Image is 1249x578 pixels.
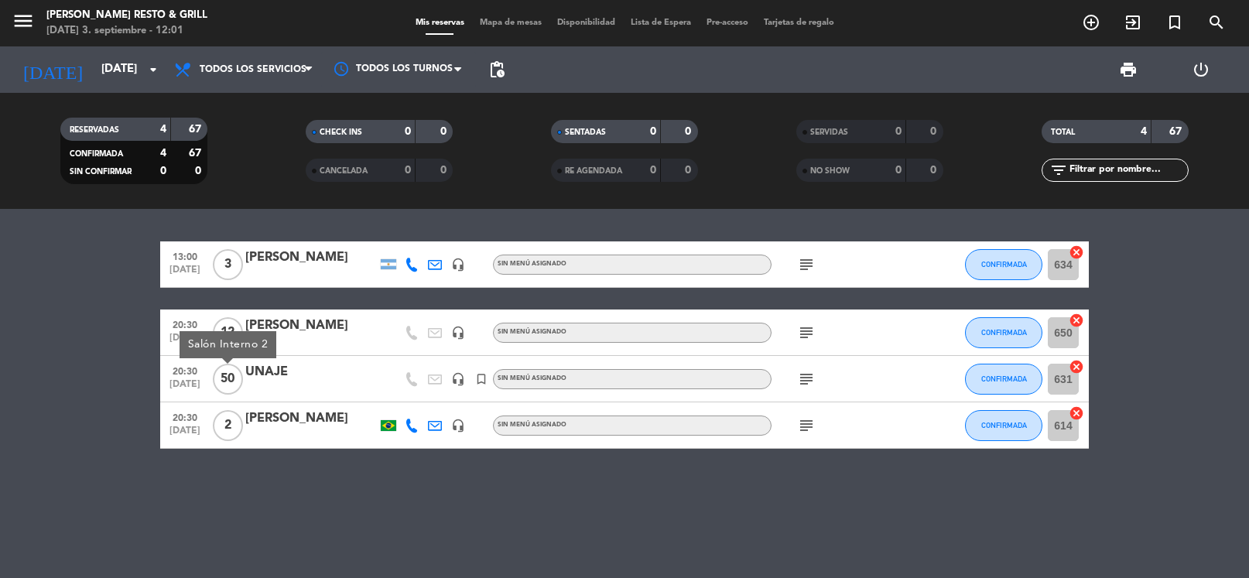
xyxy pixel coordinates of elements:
[408,19,472,27] span: Mis reservas
[451,419,465,433] i: headset_mic
[160,148,166,159] strong: 4
[797,255,816,274] i: subject
[699,19,756,27] span: Pre-acceso
[498,329,566,335] span: Sin menú asignado
[685,126,694,137] strong: 0
[46,8,207,23] div: [PERSON_NAME] Resto & Grill
[623,19,699,27] span: Lista de Espera
[1165,46,1237,93] div: LOG OUT
[440,126,450,137] strong: 0
[189,148,204,159] strong: 67
[70,126,119,134] span: RESERVADAS
[895,165,902,176] strong: 0
[930,126,939,137] strong: 0
[965,410,1042,441] button: CONFIRMADA
[70,168,132,176] span: SIN CONFIRMAR
[1124,13,1142,32] i: exit_to_app
[1192,60,1210,79] i: power_settings_new
[213,317,243,348] span: 12
[797,323,816,342] i: subject
[245,316,377,336] div: [PERSON_NAME]
[440,165,450,176] strong: 0
[1051,128,1075,136] span: TOTAL
[1049,161,1068,180] i: filter_list
[245,248,377,268] div: [PERSON_NAME]
[12,53,94,87] i: [DATE]
[166,379,204,397] span: [DATE]
[965,249,1042,280] button: CONFIRMADA
[320,128,362,136] span: CHECK INS
[498,422,566,428] span: Sin menú asignado
[213,249,243,280] span: 3
[1169,126,1185,137] strong: 67
[166,315,204,333] span: 20:30
[213,410,243,441] span: 2
[144,60,163,79] i: arrow_drop_down
[451,326,465,340] i: headset_mic
[166,361,204,379] span: 20:30
[405,165,411,176] strong: 0
[685,165,694,176] strong: 0
[1069,245,1084,260] i: cancel
[498,261,566,267] span: Sin menú asignado
[166,408,204,426] span: 20:30
[166,247,204,265] span: 13:00
[200,64,306,75] span: Todos los servicios
[166,265,204,282] span: [DATE]
[498,375,566,381] span: Sin menú asignado
[195,166,204,176] strong: 0
[1207,13,1226,32] i: search
[930,165,939,176] strong: 0
[797,416,816,435] i: subject
[451,372,465,386] i: headset_mic
[189,124,204,135] strong: 67
[160,166,166,176] strong: 0
[981,328,1027,337] span: CONFIRMADA
[549,19,623,27] span: Disponibilidad
[1141,126,1147,137] strong: 4
[160,124,166,135] strong: 4
[1082,13,1100,32] i: add_circle_outline
[166,426,204,443] span: [DATE]
[797,370,816,388] i: subject
[650,126,656,137] strong: 0
[70,150,123,158] span: CONFIRMADA
[180,331,276,358] div: Salón Interno 2
[810,167,850,175] span: NO SHOW
[1119,60,1138,79] span: print
[981,260,1027,268] span: CONFIRMADA
[166,333,204,351] span: [DATE]
[12,9,35,38] button: menu
[565,128,606,136] span: SENTADAS
[1068,162,1188,179] input: Filtrar por nombre...
[488,60,506,79] span: pending_actions
[1165,13,1184,32] i: turned_in_not
[1069,405,1084,421] i: cancel
[565,167,622,175] span: RE AGENDADA
[46,23,207,39] div: [DATE] 3. septiembre - 12:01
[965,364,1042,395] button: CONFIRMADA
[810,128,848,136] span: SERVIDAS
[1069,313,1084,328] i: cancel
[756,19,842,27] span: Tarjetas de regalo
[245,362,377,382] div: UNAJE
[405,126,411,137] strong: 0
[472,19,549,27] span: Mapa de mesas
[965,317,1042,348] button: CONFIRMADA
[245,409,377,429] div: [PERSON_NAME]
[895,126,902,137] strong: 0
[650,165,656,176] strong: 0
[12,9,35,32] i: menu
[981,375,1027,383] span: CONFIRMADA
[981,421,1027,429] span: CONFIRMADA
[451,258,465,272] i: headset_mic
[320,167,368,175] span: CANCELADA
[1069,359,1084,375] i: cancel
[474,372,488,386] i: turned_in_not
[213,364,243,395] span: 50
